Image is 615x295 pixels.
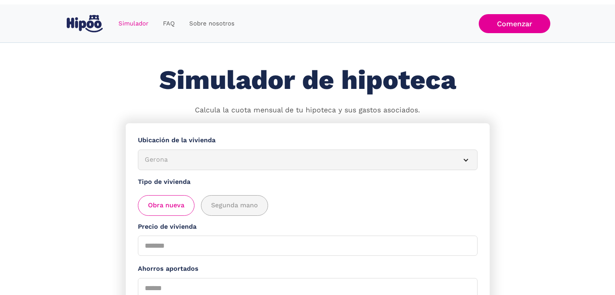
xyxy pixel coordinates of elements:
article: Gerona [138,150,478,170]
h1: Simulador de hipoteca [159,65,456,95]
label: Precio de vivienda [138,222,478,232]
div: Gerona [145,155,451,165]
span: Segunda mano [211,200,258,211]
a: Comenzar [479,14,550,33]
a: Sobre nosotros [182,16,242,32]
a: Simulador [111,16,156,32]
span: Obra nueva [148,200,184,211]
a: FAQ [156,16,182,32]
label: Ubicación de la vivienda [138,135,478,145]
label: Ahorros aportados [138,264,478,274]
label: Tipo de vivienda [138,177,478,187]
p: Calcula la cuota mensual de tu hipoteca y sus gastos asociados. [195,105,420,116]
a: home [65,12,105,36]
div: add_description_here [138,195,478,216]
